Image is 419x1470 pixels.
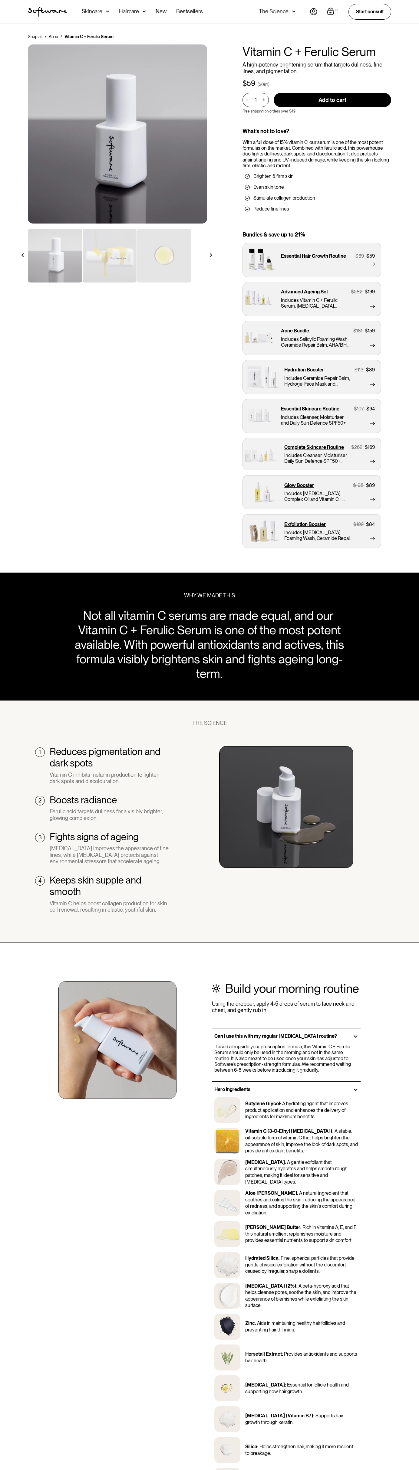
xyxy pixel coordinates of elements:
p: Essential for follicle health and supporting new hair growth. [245,1382,349,1394]
a: Acne Bundle$181$159Includes Salicylic Foaming Wash, Ceramide Repair Balm, AHA/BHA Pimple Patches,... [242,321,381,355]
p: Includes Ceramide Repair Balm, Hydrogel Face Mask and Hyaluronic Complex Serum [284,375,353,387]
img: Software Logo [28,7,67,17]
div: Haircare [119,8,139,15]
img: arrow down [292,8,295,15]
p: : [285,1382,286,1388]
a: Acne [49,34,58,40]
strong: Can I use this with my regular [MEDICAL_DATA] routine? [214,1033,337,1039]
p: Complete Skincare Routine [284,444,344,450]
div: 107 [357,406,364,412]
p: Includes Salicylic Foaming Wash, Ceramide Repair Balm, AHA/BHA Pimple Patches, Acne Supplement [281,336,350,348]
p: Fine, spherical particles that provide gentle physical exfoliation without the discomfort caused ... [245,1255,355,1274]
p: Includes Vitamin C + Ferulic Serum, [MEDICAL_DATA] Complex Oil, Salicylic Foaming Wash, Ceramide ... [281,297,350,309]
p: Essential Hair Growth Routine [281,253,346,259]
p: A natural ingredient that soothes and calms the skin, reducing the appearance of redness, and sup... [245,1190,355,1216]
div: 94 [369,406,375,412]
div: $ [365,328,368,334]
div: / [45,34,46,40]
div: 108 [356,482,364,488]
p: : [313,1413,315,1419]
img: Ceramide Moisturiser [28,44,207,224]
a: Essential Hair Growth Routine$69$59 [242,243,381,277]
p: : [297,1190,298,1196]
p: [MEDICAL_DATA] (2%) [245,1283,296,1289]
div: 282 [354,289,362,295]
h3: Boosts radiance [50,794,117,806]
div: $ [351,289,354,295]
div: Vitamin C + Ferulic Serum [64,34,114,40]
p: Includes Cleanser, Moisturiser, Daily Sun Defence SPF50+ Vitamin C + Ferulic Serum, [MEDICAL_DATA... [284,452,353,464]
h3: Keeps skin supple and smooth [50,874,169,898]
p: : [296,1283,298,1289]
div: / [61,34,62,40]
p: A beta-hydroxy acid that helps cleanse pores, soothe the skin, and improve the appearance of blem... [245,1283,356,1308]
p: : [280,1101,281,1106]
div: 59 [369,253,375,259]
p: Essential Skincare Routine [281,406,339,412]
div: Ferulic acid targets dullness for a visibly brighter, glowing complexion. [50,808,169,821]
p: Butylene Glycol [245,1101,280,1106]
p: Aloe [PERSON_NAME] [245,1190,297,1196]
a: Open cart [327,8,339,16]
p: Horsetail Extract [245,1351,282,1357]
div: $ [366,482,369,488]
div: 69 [358,253,364,259]
h2: THE SCIENCE [192,720,227,727]
h3: Reduces pigmentation and dark spots [50,746,169,769]
p: Rich in vitamins A, E, and F, this natural emollient replenishes moisture and provides essential ... [245,1224,357,1243]
div: 159 [368,328,375,334]
div: 262 [354,444,362,450]
div: $ [353,328,356,334]
p: Silica [245,1444,257,1449]
a: Glow Booster$108$89Includes [MEDICAL_DATA] Complex Oil and Vitamin C + Ferulic Serum [242,475,381,509]
p: Zinc [245,1320,255,1326]
div: 0 [334,8,339,13]
p: [PERSON_NAME] Butter [245,1224,300,1230]
p: If used alongside your prescription formula, this Vitamin C + Ferulic Serum should only be used i... [214,1044,358,1073]
input: Add to cart [274,93,391,107]
a: Start consult [348,4,391,19]
p: : [285,1159,286,1165]
div: 2 [38,797,41,804]
p: Glow Booster [284,482,314,488]
div: Vitamin C inhibits melanin production to lighten dark spots and discolouration. [50,772,169,785]
div: The Science [259,8,289,15]
div: 59 [247,79,255,88]
div: 1 [39,749,41,756]
p: Hydrated Silica [245,1255,279,1261]
div: 3 [38,834,42,841]
div: 113 [358,367,364,373]
p: Includes [MEDICAL_DATA] Foaming Wash, Ceramide Repair Balm and Cleansing Cloth [284,530,353,541]
div: 169 [368,444,375,450]
a: Essential Skincare Routine$107$94Includes Cleanser, Moisturiser and Daily Sun Defence SPF50+ [242,399,381,433]
div: With a full dose of 15% vitamin C, our serum is one of the most potent formulas on the market. Co... [242,139,391,168]
p: Hydration Booster [284,367,324,373]
p: : [257,1444,259,1449]
div: 4 [38,877,41,884]
div: $ [354,406,357,412]
p: : [332,1128,334,1134]
div: - [246,96,250,103]
img: arrow down [143,8,146,15]
li: Stimulate collagen production [245,195,389,201]
p: [MEDICAL_DATA] [245,1159,285,1165]
p: Includes Cleanser, Moisturiser and Daily Sun Defence SPF50+ [281,414,350,426]
div: Vitamin C helps boost collagen production for skin cell renewal, resulting in elastic, youthful s... [50,900,169,913]
div: (30ml) [258,81,269,87]
div: $ [351,444,354,450]
p: Supports hair growth through keratin. [245,1413,343,1425]
p: [MEDICAL_DATA] (Vitamin B7) [245,1413,313,1419]
div: 89 [369,482,375,488]
a: Hydration Booster$113$89Includes Ceramide Repair Balm, Hydrogel Face Mask and Hyaluronic Complex ... [242,360,381,394]
div: $ [366,521,369,527]
li: Even skin tone [245,184,389,190]
h3: Fights signs of ageing [50,831,139,843]
div: $ [355,367,358,373]
p: Using the dropper, apply 4-5 drops of serum to face neck and chest, and gently rub in. [212,1001,361,1014]
div: $ [365,444,368,450]
div: 181 [356,328,362,334]
p: [MEDICAL_DATA] [245,1382,285,1388]
p: A high-potency brightening serum that targets dullness, fine lines, and pigmentation. [242,61,391,74]
p: Exfoliation Booster [284,521,326,527]
div: + [260,96,267,103]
